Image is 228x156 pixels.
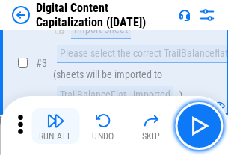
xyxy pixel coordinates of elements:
[198,6,216,24] img: Settings menu
[31,108,79,144] button: Run All
[142,112,160,130] img: Skip
[71,21,131,39] div: Import Sheet
[46,112,64,130] img: Run All
[127,108,175,144] button: Skip
[92,132,114,141] div: Undo
[142,132,161,141] div: Skip
[79,108,127,144] button: Undo
[12,6,30,24] img: Back
[36,57,47,69] span: # 3
[39,132,73,141] div: Run All
[57,86,173,104] div: TrailBalanceFlat - imported
[187,114,211,138] img: Main button
[179,9,191,21] img: Support
[36,1,173,29] div: Digital Content Capitalization ([DATE])
[94,112,112,130] img: Undo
